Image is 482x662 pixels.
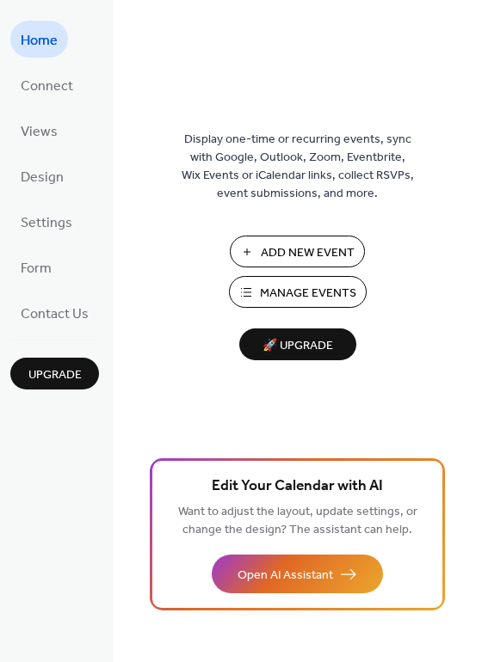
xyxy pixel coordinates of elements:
[10,157,74,194] a: Design
[182,131,414,203] span: Display one-time or recurring events, sync with Google, Outlook, Zoom, Eventbrite, Wix Events or ...
[10,248,62,285] a: Form
[10,21,68,58] a: Home
[10,203,83,240] a: Settings
[21,301,89,328] span: Contact Us
[10,358,99,389] button: Upgrade
[21,119,58,145] span: Views
[212,555,383,593] button: Open AI Assistant
[21,164,64,191] span: Design
[21,28,58,54] span: Home
[21,73,73,100] span: Connect
[10,112,68,149] a: Views
[212,475,383,499] span: Edit Your Calendar with AI
[10,294,99,331] a: Contact Us
[178,500,417,542] span: Want to adjust the layout, update settings, or change the design? The assistant can help.
[10,66,83,103] a: Connect
[250,334,346,358] span: 🚀 Upgrade
[21,255,52,282] span: Form
[28,366,82,384] span: Upgrade
[260,285,356,303] span: Manage Events
[238,567,333,585] span: Open AI Assistant
[261,244,355,262] span: Add New Event
[229,276,367,308] button: Manage Events
[21,210,72,236] span: Settings
[239,328,356,360] button: 🚀 Upgrade
[230,236,365,267] button: Add New Event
